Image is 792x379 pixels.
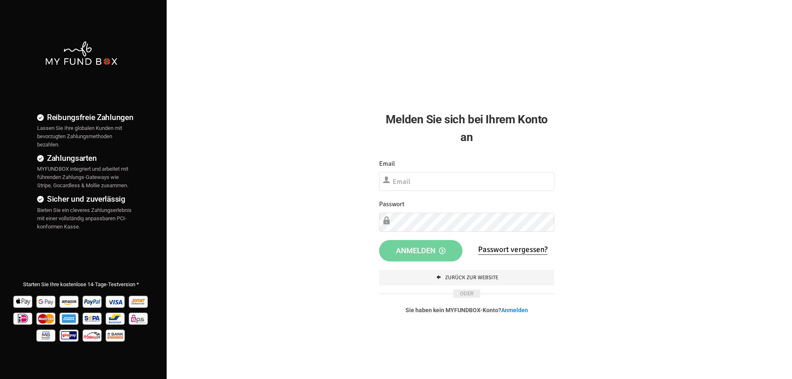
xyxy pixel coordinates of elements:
[37,125,122,148] span: Lassen Sie Ihre globalen Kunden mit bevorzugten Zahlungsmethoden bezahlen.
[128,293,150,310] img: Sofort Pay
[128,310,150,327] img: EPS Pay
[59,327,80,344] img: giropay
[37,111,134,123] h4: Reibungsfreie Zahlungen
[12,293,34,310] img: Apple Pay
[82,310,104,327] img: sepa Pay
[379,306,554,314] p: Sie haben kein MYFUNDBOX-Konto?
[379,172,554,191] input: Email
[105,293,127,310] img: Visa
[379,111,554,146] h2: Melden Sie sich bei Ihrem Konto an
[45,40,118,66] img: mfbwhite.png
[82,327,104,344] img: p24 Pay
[396,246,445,255] span: Anmelden
[37,193,134,205] h4: Sicher und zuverlässig
[379,199,405,210] label: Passwort
[35,327,57,344] img: mb Pay
[478,245,547,255] a: Passwort vergessen?
[59,293,80,310] img: Amazon
[35,310,57,327] img: Mastercard Pay
[105,327,127,344] img: banktransfer
[35,293,57,310] img: Google Pay
[37,166,128,188] span: MYFUNDBOX integriert und arbeitet mit führenden Zahlungs-Gateways wie Stripe, Gocardless & Mollie...
[379,270,554,285] a: Zurück zur Website
[453,290,480,298] span: ODER
[59,310,80,327] img: american_express Pay
[12,310,34,327] img: Ideal Pay
[37,207,132,230] span: Bieten Sie ein cleveres Zahlungserlebnis mit einer vollständig anpassbaren PCI-konformen Kasse.
[379,159,395,169] label: Email
[37,152,134,164] h4: Zahlungsarten
[82,293,104,310] img: Paypal
[501,307,528,313] a: Anmelden
[105,310,127,327] img: Bancontact Pay
[379,240,463,261] button: Anmelden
